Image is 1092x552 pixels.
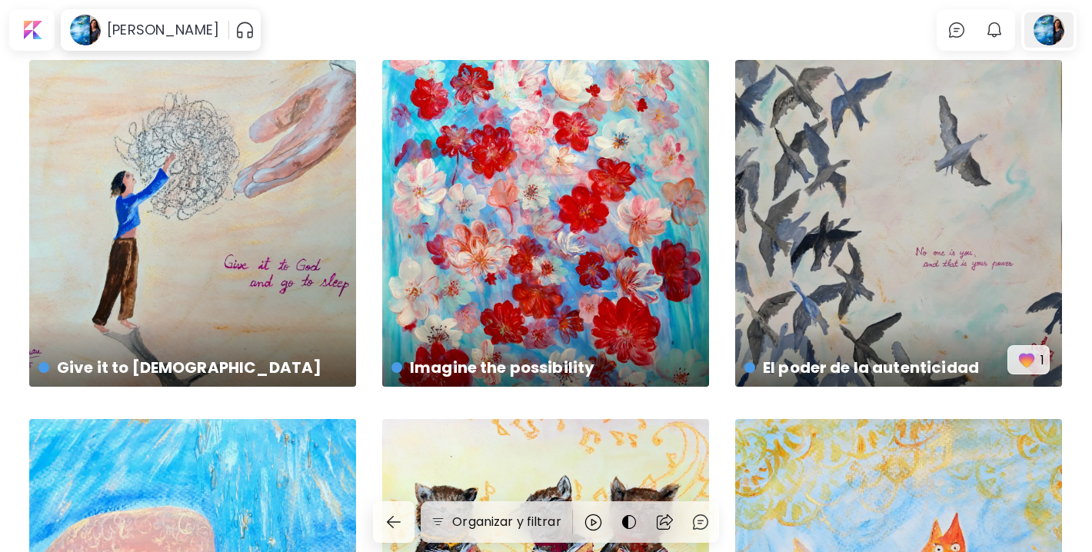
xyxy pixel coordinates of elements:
[373,501,421,543] a: back
[744,356,1007,379] h4: El poder de la autenticidad
[981,17,1007,43] button: bellIcon
[382,60,709,387] a: Imagine the possibilityhttps://cdn.kaleido.art/CDN/Artwork/175058/Primary/medium.webp?updated=776231
[735,60,1062,387] a: El poder de la autenticidadfavorites1https://cdn.kaleido.art/CDN/Artwork/174881/Primary/medium.we...
[391,356,697,379] h4: Imagine the possibility
[1040,351,1044,370] p: 1
[691,513,710,531] img: chatIcon
[107,21,219,39] h6: [PERSON_NAME]
[385,513,403,531] img: back
[985,21,1004,39] img: bellIcon
[29,60,356,387] a: Give it to [DEMOGRAPHIC_DATA]https://cdn.kaleido.art/CDN/Artwork/175513/Primary/medium.webp?updat...
[38,356,344,379] h4: Give it to [DEMOGRAPHIC_DATA]
[1016,349,1037,371] img: favorites
[235,18,255,42] button: pauseOutline IconGradient Icon
[947,21,966,39] img: chatIcon
[373,501,414,543] button: back
[1007,345,1050,374] button: favorites1
[452,513,561,531] h6: Organizar y filtrar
